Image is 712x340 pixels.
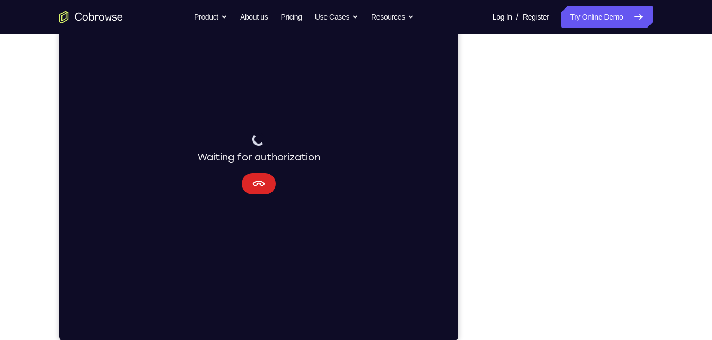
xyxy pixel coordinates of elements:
[194,6,227,28] button: Product
[182,187,216,208] button: Cancel
[240,6,268,28] a: About us
[59,11,123,23] a: Go to the home page
[315,6,358,28] button: Use Cases
[138,147,261,178] div: Waiting for authorization
[523,6,549,28] a: Register
[280,6,302,28] a: Pricing
[371,6,414,28] button: Resources
[561,6,653,28] a: Try Online Demo
[516,11,518,23] span: /
[493,6,512,28] a: Log In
